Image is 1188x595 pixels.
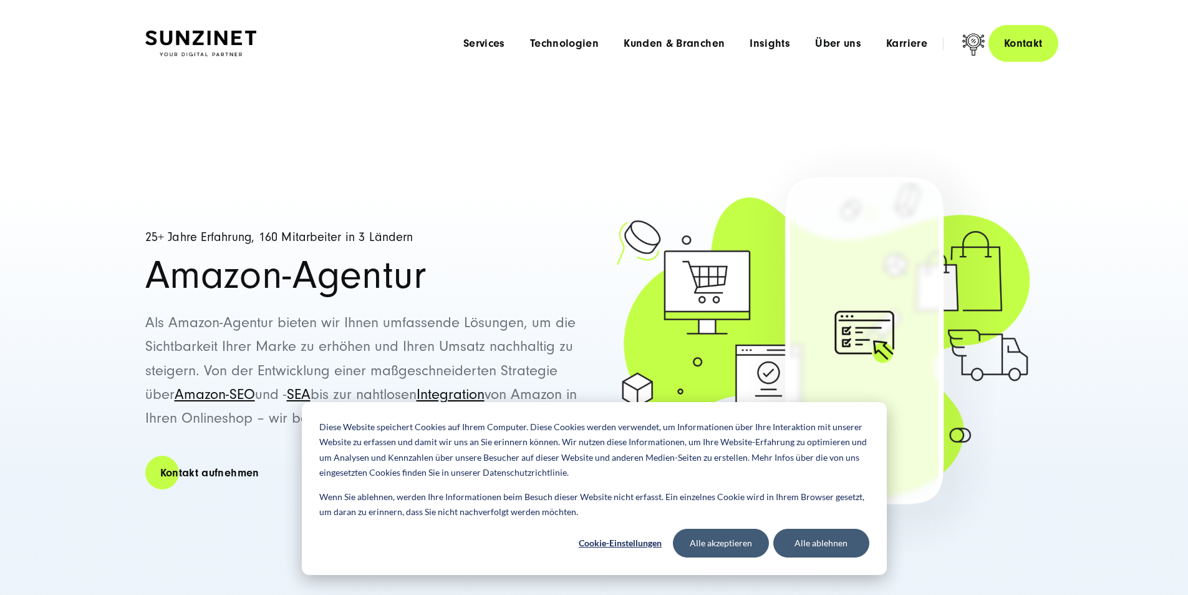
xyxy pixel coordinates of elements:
button: Alle ablehnen [773,529,869,558]
button: Cookie-Einstellungen [572,529,669,558]
p: Diese Website speichert Cookies auf Ihrem Computer. Diese Cookies werden verwendet, um Informatio... [319,420,869,481]
a: SEA [287,386,311,403]
a: Insights [750,37,790,50]
a: Services [463,37,505,50]
span: Amazon-Agentur [145,253,427,298]
img: ecommerce_marketplace_amazon-partner [603,140,1043,581]
a: Kunden & Branchen [624,37,725,50]
a: Integration [417,386,485,403]
a: Über uns [815,37,861,50]
a: Amazon-SEO [175,386,255,403]
a: Kontakt [988,25,1058,62]
a: Technologien [530,37,599,50]
a: Karriere [886,37,927,50]
img: SUNZINET Full Service Digital Agentur [145,31,256,57]
button: Alle akzeptieren [673,529,769,558]
h5: 25+ Jahre Erfahrung, 160 Mitarbeiter in 3 Ländern [145,231,586,244]
p: Als Amazon-Agentur bieten wir Ihnen umfassende Lösungen, um die Sichtbarkeit Ihrer Marke zu erhöh... [145,311,586,431]
a: Kontakt aufnehmen [145,455,274,491]
p: Wenn Sie ablehnen, werden Ihre Informationen beim Besuch dieser Website nicht erfasst. Ein einzel... [319,489,869,520]
div: Cookie banner [302,402,887,575]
